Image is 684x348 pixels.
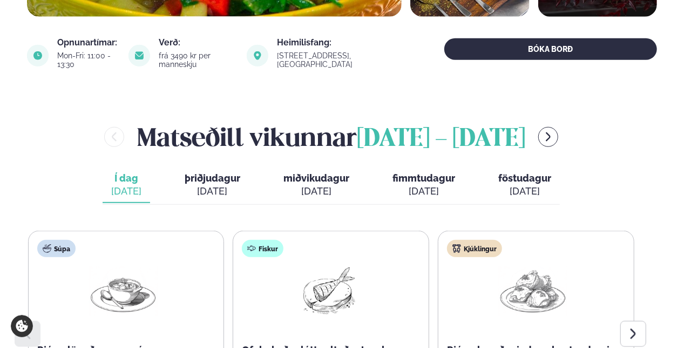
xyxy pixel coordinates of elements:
[447,240,502,257] div: Kjúklingur
[242,240,283,257] div: Fiskur
[185,185,240,198] div: [DATE]
[357,128,525,151] span: [DATE] - [DATE]
[277,38,406,47] div: Heimilisfang:
[384,168,464,203] button: fimmtudagur [DATE]
[159,51,235,69] div: frá 3490 kr per manneskju
[247,45,268,66] img: image alt
[283,185,349,198] div: [DATE]
[490,168,560,203] button: föstudagur [DATE]
[444,38,658,60] button: BÓKA BORÐ
[293,266,362,316] img: Fish.png
[159,38,235,47] div: Verð:
[104,127,124,147] button: menu-btn-left
[283,172,349,184] span: miðvikudagur
[185,172,240,184] span: þriðjudagur
[498,266,567,316] img: Chicken-thighs.png
[111,185,141,198] div: [DATE]
[11,315,33,337] a: Cookie settings
[128,45,150,66] img: image alt
[43,244,51,253] img: soup.svg
[176,168,249,203] button: þriðjudagur [DATE]
[275,168,358,203] button: miðvikudagur [DATE]
[247,244,256,253] img: fish.svg
[498,172,551,184] span: föstudagur
[538,127,558,147] button: menu-btn-right
[27,45,49,66] img: image alt
[392,185,455,198] div: [DATE]
[277,58,406,71] a: link
[277,51,406,69] div: [STREET_ADDRESS], [GEOGRAPHIC_DATA]
[57,38,117,47] div: Opnunartímar:
[452,244,461,253] img: chicken.svg
[392,172,455,184] span: fimmtudagur
[103,168,150,203] button: Í dag [DATE]
[498,185,551,198] div: [DATE]
[57,51,117,69] div: Mon-Fri: 11:00 - 13:30
[111,172,141,185] span: Í dag
[37,240,76,257] div: Súpa
[137,119,525,155] h2: Matseðill vikunnar
[89,266,158,316] img: Soup.png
